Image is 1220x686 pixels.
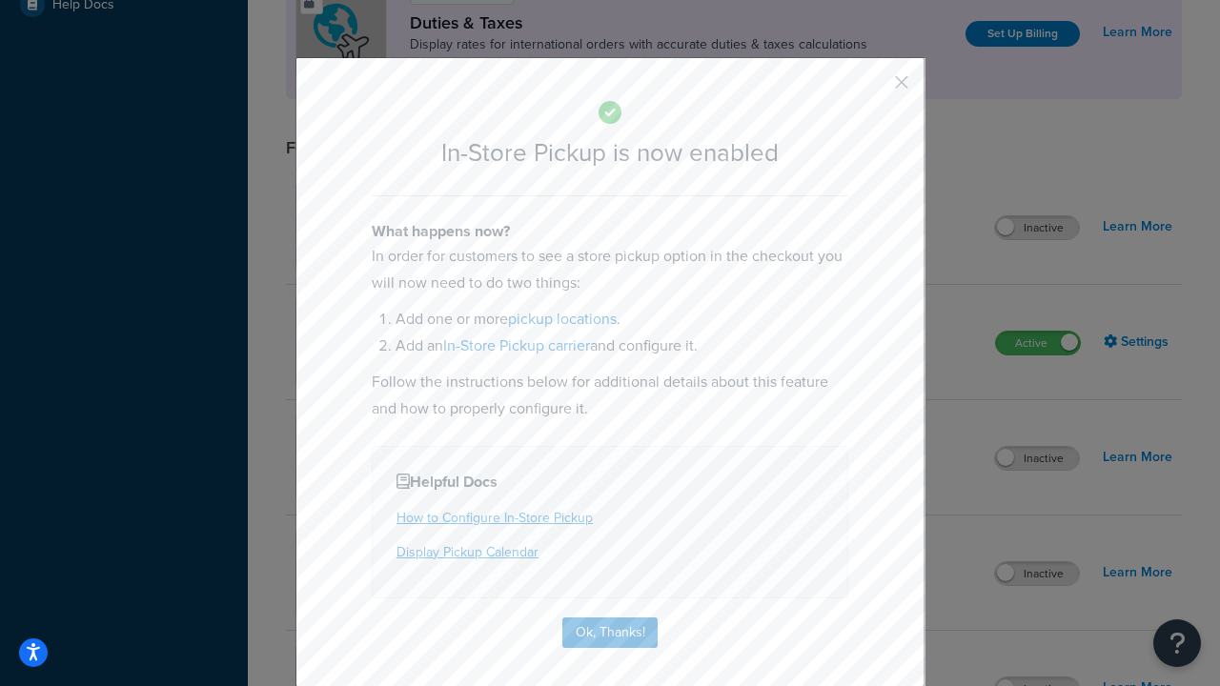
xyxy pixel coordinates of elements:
h4: Helpful Docs [396,471,823,494]
li: Add an and configure it. [396,333,848,359]
a: pickup locations [508,308,617,330]
a: In-Store Pickup carrier [443,334,590,356]
h4: What happens now? [372,220,848,243]
button: Ok, Thanks! [562,617,658,648]
h2: In-Store Pickup is now enabled [372,139,848,167]
p: In order for customers to see a store pickup option in the checkout you will now need to do two t... [372,243,848,296]
li: Add one or more . [396,306,848,333]
a: How to Configure In-Store Pickup [396,508,593,528]
a: Display Pickup Calendar [396,542,539,562]
p: Follow the instructions below for additional details about this feature and how to properly confi... [372,369,848,422]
